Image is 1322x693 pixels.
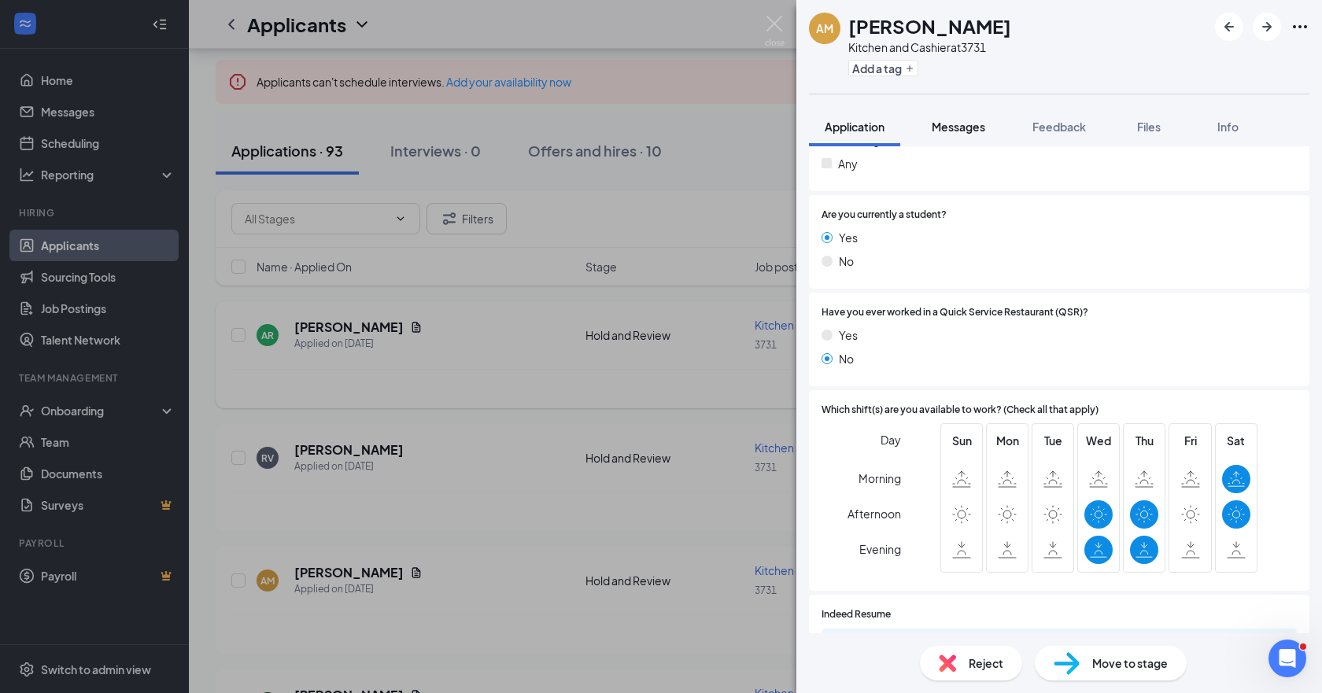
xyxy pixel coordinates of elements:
[822,305,1088,320] span: Have you ever worked in a Quick Service Restaurant (QSR)?
[1253,13,1281,41] button: ArrowRight
[839,326,858,344] span: Yes
[1176,432,1205,449] span: Fri
[822,403,1099,418] span: Which shift(s) are you available to work? (Check all that apply)
[1039,432,1067,449] span: Tue
[905,64,914,73] svg: Plus
[838,155,858,172] span: Any
[993,432,1021,449] span: Mon
[1268,640,1306,677] iframe: Intercom live chat
[932,120,985,134] span: Messages
[1291,17,1309,36] svg: Ellipses
[1137,120,1161,134] span: Files
[1084,432,1113,449] span: Wed
[1222,432,1250,449] span: Sat
[1092,654,1168,672] span: Move to stage
[1220,17,1239,36] svg: ArrowLeftNew
[825,120,884,134] span: Application
[848,13,1011,39] h1: [PERSON_NAME]
[1217,120,1239,134] span: Info
[839,253,854,270] span: No
[969,654,1003,672] span: Reject
[822,607,891,622] span: Indeed Resume
[839,350,854,367] span: No
[881,431,901,448] span: Day
[1257,17,1276,36] svg: ArrowRight
[848,39,1011,55] div: Kitchen and Cashier at 3731
[816,20,833,36] div: AM
[822,208,947,223] span: Are you currently a student?
[1032,120,1086,134] span: Feedback
[1215,13,1243,41] button: ArrowLeftNew
[947,432,976,449] span: Sun
[1130,432,1158,449] span: Thu
[839,229,858,246] span: Yes
[859,535,901,563] span: Evening
[848,60,918,76] button: PlusAdd a tag
[847,499,901,528] span: Afternoon
[859,464,901,492] span: Morning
